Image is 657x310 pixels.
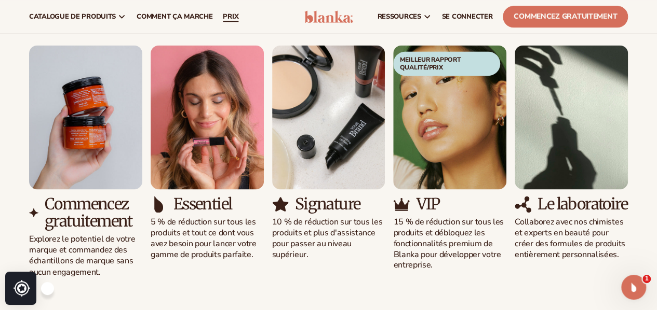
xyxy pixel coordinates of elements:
[515,216,625,260] font: Collaborez avec nos chimistes et experts en beauté pour créer des formules de produits entièremen...
[304,10,353,23] img: logo
[272,216,382,260] font: 10 % de réduction sur tous les produits et plus d'assistance pour passer au niveau supérieur.
[14,280,30,297] img: svg+xml;base64,PHN2ZwogICAgd2lkdGg9IjMyIgogICAgaGVpZ2h0PSIzMiIKICAgIHZpZXdCb3g9IjAgMCAzMiAzMiIKIC...
[272,45,385,189] img: Image Shopify 9
[29,45,142,277] div: 1 / 5
[514,11,617,21] font: Commencez gratuitement
[29,204,38,221] img: Image Shopify 6
[45,194,132,231] font: Commencez gratuitement
[399,55,461,71] font: Meilleur rapport qualité/prix
[416,194,439,214] font: VIP
[151,45,264,189] img: Image Shopify 7
[151,45,264,260] div: 2 / 5
[538,194,627,214] font: Le laboratoire
[393,45,506,271] div: 4 / 5
[223,12,238,21] font: prix
[29,45,142,189] img: Image Shopify 5
[377,12,421,21] font: ressources
[151,196,167,213] img: Image Shopify 8
[29,12,116,21] font: catalogue de produits
[272,196,289,213] img: Image Shopify 10
[645,275,649,282] font: 1
[393,216,503,271] font: 15 % de réduction sur tous les produits et débloquez les fonctionnalités premium de Blanka pour d...
[515,45,628,260] div: 5 / 5
[515,196,531,213] img: Image Shopify 14
[173,194,232,214] font: Essentiel
[295,194,360,214] font: Signature
[151,216,257,260] font: 5 % de réduction sur tous les produits et tout ce dont vous avez besoin pour lancer votre gamme d...
[393,45,506,189] img: Image Shopify 11
[29,233,135,277] font: Explorez le potentiel de votre marque et commandez des échantillons de marque sans aucun engagement.
[442,12,493,21] font: SE CONNECTER
[137,12,212,21] font: Comment ça marche
[621,275,646,300] iframe: Chat en direct par interphone
[393,196,410,213] img: Image Shopify 12
[503,6,628,27] a: Commencez gratuitement
[272,45,385,260] div: 3 / 5
[515,45,628,189] img: Image Shopify 13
